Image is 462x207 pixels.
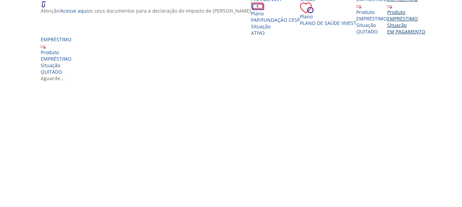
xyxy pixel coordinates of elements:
[387,4,392,9] img: ico_emprestimo.svg
[387,28,425,35] span: EM PAGAMENTO
[356,9,387,15] div: Produto
[251,2,264,10] img: ico_dinheiro.png
[251,17,300,23] span: PAP/Fundação CESP
[300,20,356,26] span: Plano de Saúde VIVEST
[41,69,62,75] span: QUITADO
[251,10,300,17] div: Plano
[251,30,265,36] span: Ativo
[61,8,88,14] a: Acesse aqui
[300,2,314,13] img: ico_coracao.png
[356,15,387,22] div: EMPRÉSTIMO
[41,36,71,75] a: Empréstimo Produto EMPRÉSTIMO Situação QUITADO
[356,22,387,28] div: Situação
[41,75,426,82] div: Aguarde...
[41,36,71,43] div: Empréstimo
[300,13,356,20] div: Plano
[41,62,71,69] div: Situação
[41,44,46,49] img: ico_emprestimo.svg
[387,22,425,28] div: Situação
[41,8,251,14] p: Atenção! os seus documentos para a declaração do Imposto de [PERSON_NAME]
[387,9,425,15] div: Produto
[41,49,71,56] div: Produto
[356,4,361,9] img: ico_emprestimo.svg
[41,56,71,62] div: EMPRÉSTIMO
[356,28,378,35] span: QUITADO
[387,15,425,22] div: EMPRÉSTIMO
[251,23,300,30] div: Situação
